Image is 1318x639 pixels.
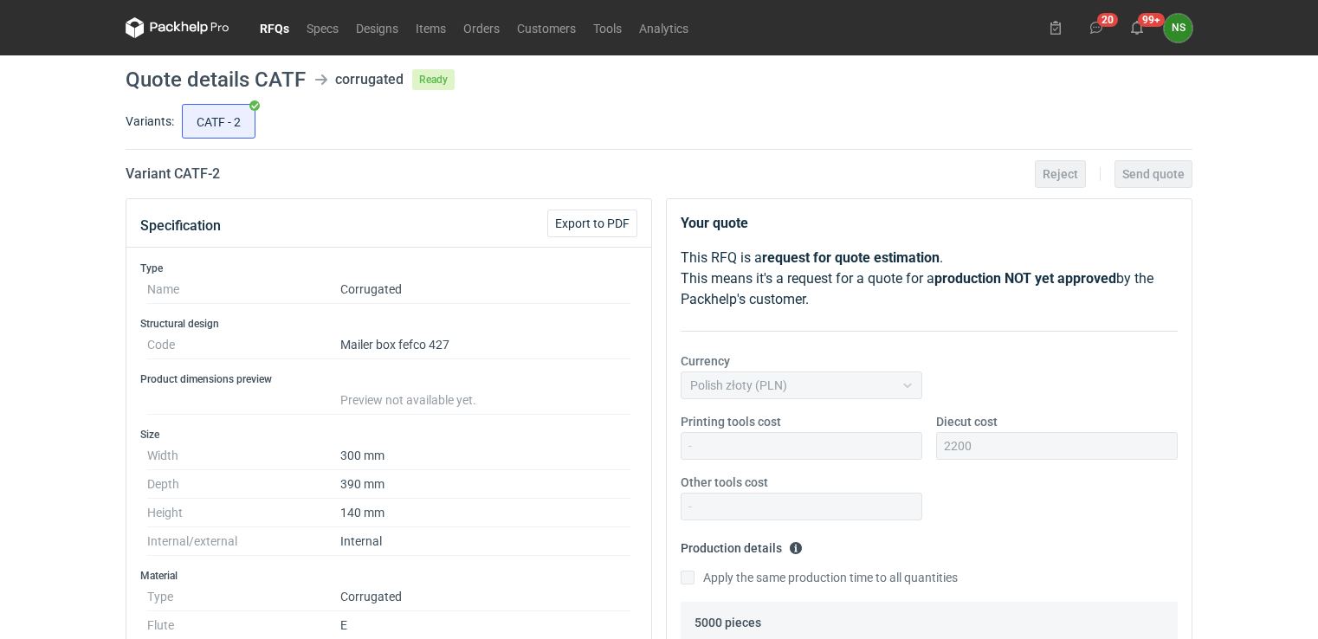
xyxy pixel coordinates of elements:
[1123,14,1151,42] button: 99+
[126,17,229,38] svg: Packhelp Pro
[407,17,455,38] a: Items
[1082,14,1110,42] button: 20
[140,372,637,386] h3: Product dimensions preview
[147,527,340,556] dt: Internal/external
[695,609,761,629] legend: 5000 pieces
[147,442,340,470] dt: Width
[147,470,340,499] dt: Depth
[335,69,404,90] div: corrugated
[140,261,637,275] h3: Type
[147,583,340,611] dt: Type
[251,17,298,38] a: RFQs
[681,534,803,555] legend: Production details
[681,215,748,231] strong: Your quote
[340,442,630,470] dd: 300 mm
[555,217,630,229] span: Export to PDF
[340,393,476,407] span: Preview not available yet.
[140,317,637,331] h3: Structural design
[182,104,255,139] label: CATF - 2
[147,275,340,304] dt: Name
[762,249,940,266] strong: request for quote estimation
[298,17,347,38] a: Specs
[1164,14,1192,42] div: Natalia Stępak
[147,499,340,527] dt: Height
[340,527,630,556] dd: Internal
[681,474,768,491] label: Other tools cost
[340,583,630,611] dd: Corrugated
[140,205,221,247] button: Specification
[1114,160,1192,188] button: Send quote
[630,17,697,38] a: Analytics
[340,331,630,359] dd: Mailer box fefco 427
[126,113,174,130] label: Variants:
[547,210,637,237] button: Export to PDF
[1043,168,1078,180] span: Reject
[1164,14,1192,42] button: NS
[681,352,730,370] label: Currency
[126,164,220,184] h2: Variant CATF - 2
[340,275,630,304] dd: Corrugated
[1122,168,1185,180] span: Send quote
[681,569,958,586] label: Apply the same production time to all quantities
[681,248,1178,310] p: This RFQ is a . This means it's a request for a quote for a by the Packhelp's customer.
[126,69,306,90] h1: Quote details CATF
[140,569,637,583] h3: Material
[508,17,585,38] a: Customers
[347,17,407,38] a: Designs
[340,470,630,499] dd: 390 mm
[140,428,637,442] h3: Size
[936,413,998,430] label: Diecut cost
[340,499,630,527] dd: 140 mm
[585,17,630,38] a: Tools
[412,69,455,90] span: Ready
[934,270,1116,287] strong: production NOT yet approved
[455,17,508,38] a: Orders
[147,331,340,359] dt: Code
[681,413,781,430] label: Printing tools cost
[1035,160,1086,188] button: Reject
